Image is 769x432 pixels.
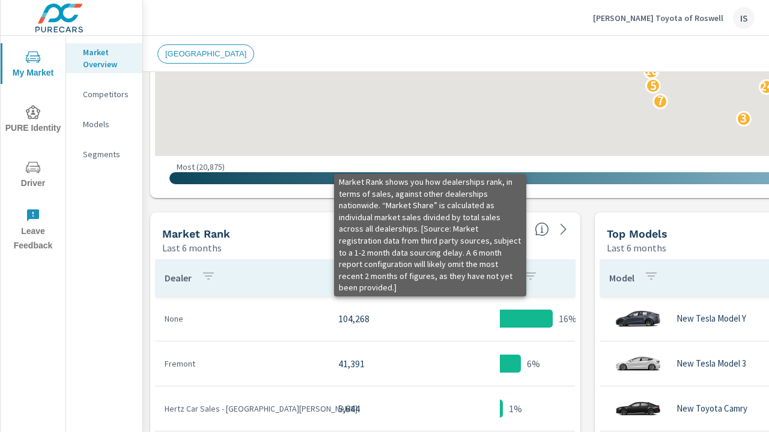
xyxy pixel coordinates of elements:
span: PURE Identity [4,105,62,136]
img: glamour [614,391,662,427]
h5: Market Rank [162,227,230,240]
span: My Market [4,50,62,80]
img: glamour [614,301,662,337]
p: 6% [527,356,540,371]
p: New Tesla Model Y [676,313,746,324]
p: 1% [509,401,522,416]
p: 41,391 [338,356,415,371]
p: Fremont [165,358,319,370]
div: Market Overview [66,43,142,73]
p: Last 6 months [162,241,222,255]
p: Sales [338,272,360,284]
p: Model [609,272,634,284]
img: glamour [614,346,662,382]
p: Segments [83,148,133,160]
button: Make Fullscreen [511,220,530,239]
p: None [165,313,319,325]
p: Dealer [165,272,192,284]
p: Most ( 20,875 ) [177,161,225,172]
div: nav menu [1,36,65,257]
p: [PERSON_NAME] Toyota of Roswell [593,13,723,23]
p: 10 [645,64,658,78]
span: [GEOGRAPHIC_DATA] [158,49,254,58]
p: Market Overview [83,46,133,70]
span: Driver [4,160,62,191]
h5: Top Models [607,227,667,240]
p: 7 [657,94,664,108]
p: Share of DMA [458,272,514,284]
p: New Toyota Camry [676,403,747,414]
p: 5 [650,79,657,93]
p: 16% [559,311,577,326]
p: New Tesla Model 3 [676,358,746,369]
div: Competitors [66,85,142,103]
p: Competitors [83,88,133,100]
div: Models [66,115,142,133]
span: Leave Feedback [4,208,62,253]
div: IS [733,7,755,29]
p: 104,268 [338,311,415,326]
p: 3 [740,111,747,125]
a: See more details in report [554,220,573,239]
p: Last 6 months [607,241,666,255]
p: Models [83,118,133,130]
p: 5,644 [338,401,415,416]
p: Hertz Car Sales - [GEOGRAPHIC_DATA][PERSON_NAME] [165,403,319,415]
div: Segments [66,145,142,163]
